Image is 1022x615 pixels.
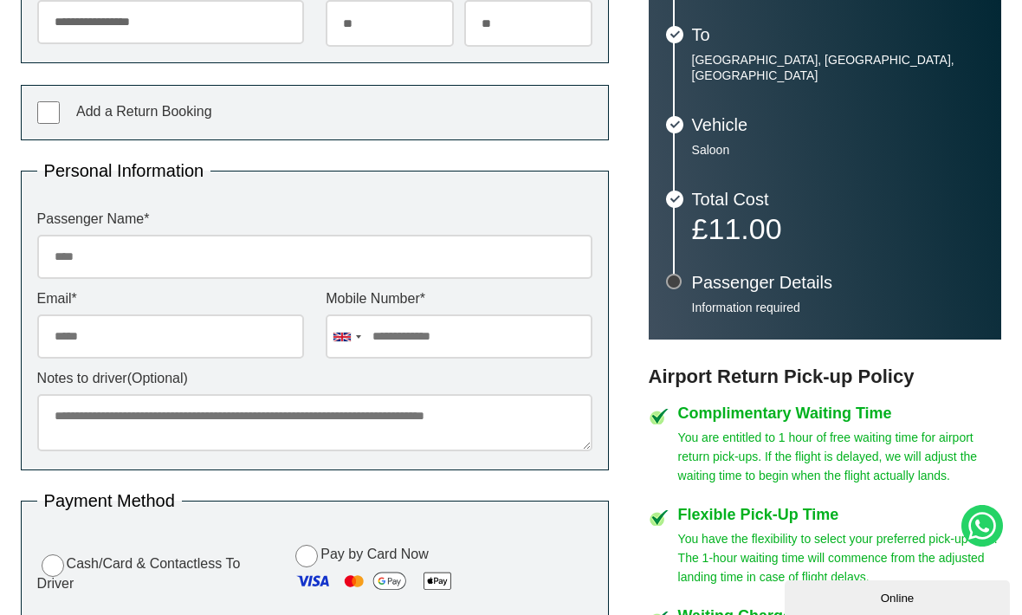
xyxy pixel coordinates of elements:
input: Cash/Card & Contactless To Driver [42,554,64,577]
span: (Optional) [127,371,188,385]
iframe: chat widget [785,577,1013,615]
h4: Flexible Pick-Up Time [678,507,1002,522]
h3: Passenger Details [692,274,985,291]
p: £ [692,217,985,241]
p: You are entitled to 1 hour of free waiting time for airport return pick-ups. If the flight is del... [678,428,1002,485]
label: Passenger Name [37,212,593,226]
h4: Complimentary Waiting Time [678,405,1002,421]
label: Email [37,292,304,306]
p: Saloon [692,142,985,158]
h3: To [692,26,985,43]
p: [GEOGRAPHIC_DATA], [GEOGRAPHIC_DATA], [GEOGRAPHIC_DATA] [692,52,985,83]
label: Notes to driver [37,372,593,385]
span: Add a Return Booking [76,104,212,119]
h3: Vehicle [692,116,985,133]
h3: Total Cost [692,191,985,208]
label: Cash/Card & Contactless To Driver [37,552,279,591]
input: Pay by Card Now [295,545,318,567]
label: Pay by Card Now [291,542,592,600]
p: You have the flexibility to select your preferred pick-up time. The 1-hour waiting time will comm... [678,529,1002,586]
legend: Personal Information [37,162,211,179]
p: Information required [692,300,985,315]
input: Add a Return Booking [37,101,60,124]
legend: Payment Method [37,492,182,509]
label: Mobile Number [326,292,592,306]
span: 11.00 [708,212,782,245]
h3: Airport Return Pick-up Policy [649,366,1002,388]
div: United Kingdom: +44 [327,315,366,358]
